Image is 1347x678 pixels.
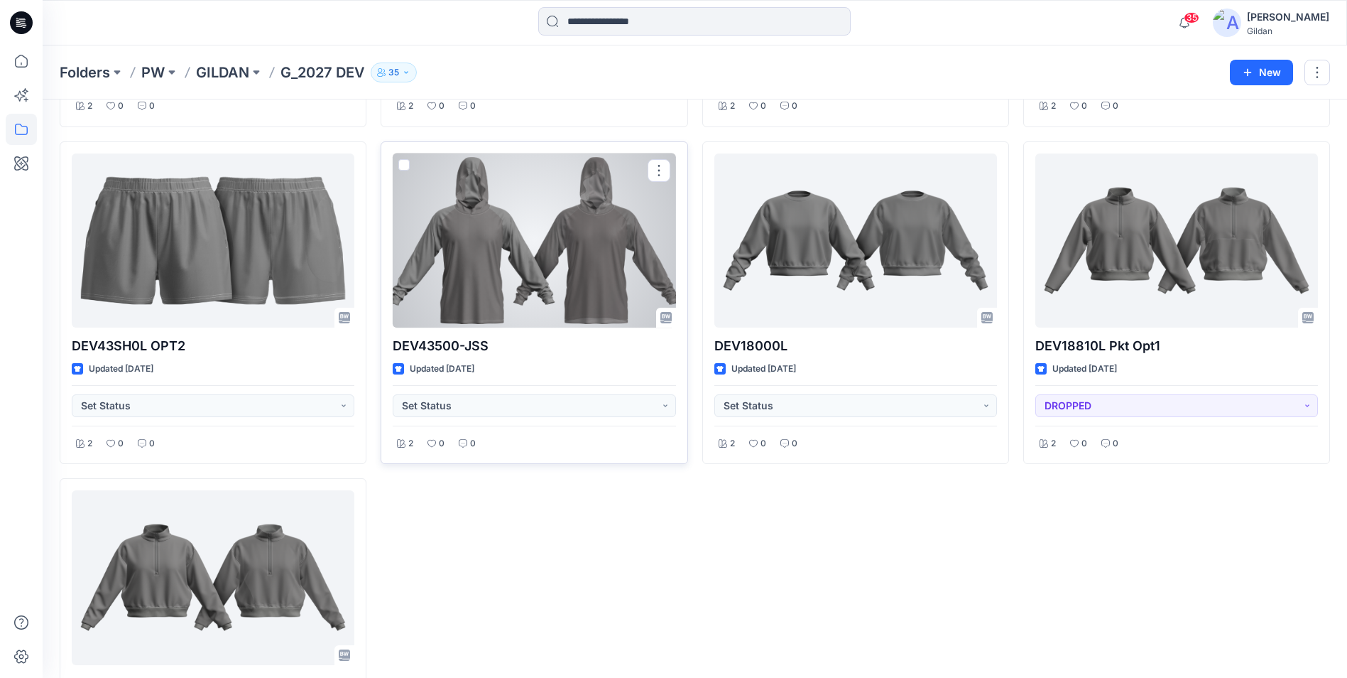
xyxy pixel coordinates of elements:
[72,336,354,356] p: DEV43SH0L OPT2
[1051,99,1056,114] p: 2
[371,63,417,82] button: 35
[1247,26,1329,36] div: Gildan
[1035,154,1318,328] a: DEV18810L Pkt Opt1
[1113,436,1118,451] p: 0
[470,99,476,114] p: 0
[89,362,153,377] p: Updated [DATE]
[87,436,92,451] p: 2
[1230,60,1293,85] button: New
[410,362,474,377] p: Updated [DATE]
[72,490,354,664] a: DEV18810L Pkt Opt2
[118,99,124,114] p: 0
[1035,336,1318,356] p: DEV18810L Pkt Opt1
[730,436,735,451] p: 2
[714,154,997,328] a: DEV18000L
[280,63,365,82] p: G_2027 DEV
[1081,436,1087,451] p: 0
[730,99,735,114] p: 2
[731,362,796,377] p: Updated [DATE]
[196,63,249,82] a: GILDAN
[1052,362,1117,377] p: Updated [DATE]
[760,436,766,451] p: 0
[87,99,92,114] p: 2
[792,436,797,451] p: 0
[1051,436,1056,451] p: 2
[388,65,399,80] p: 35
[408,99,413,114] p: 2
[393,154,675,328] a: DEV43500-JSS
[149,436,155,451] p: 0
[760,99,766,114] p: 0
[1184,12,1199,23] span: 35
[393,336,675,356] p: DEV43500-JSS
[60,63,110,82] a: Folders
[470,436,476,451] p: 0
[439,436,445,451] p: 0
[439,99,445,114] p: 0
[1213,9,1241,37] img: avatar
[149,99,155,114] p: 0
[118,436,124,451] p: 0
[714,336,997,356] p: DEV18000L
[141,63,165,82] a: PW
[72,154,354,328] a: DEV43SH0L OPT2
[1081,99,1087,114] p: 0
[1247,9,1329,26] div: [PERSON_NAME]
[408,436,413,451] p: 2
[1113,99,1118,114] p: 0
[792,99,797,114] p: 0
